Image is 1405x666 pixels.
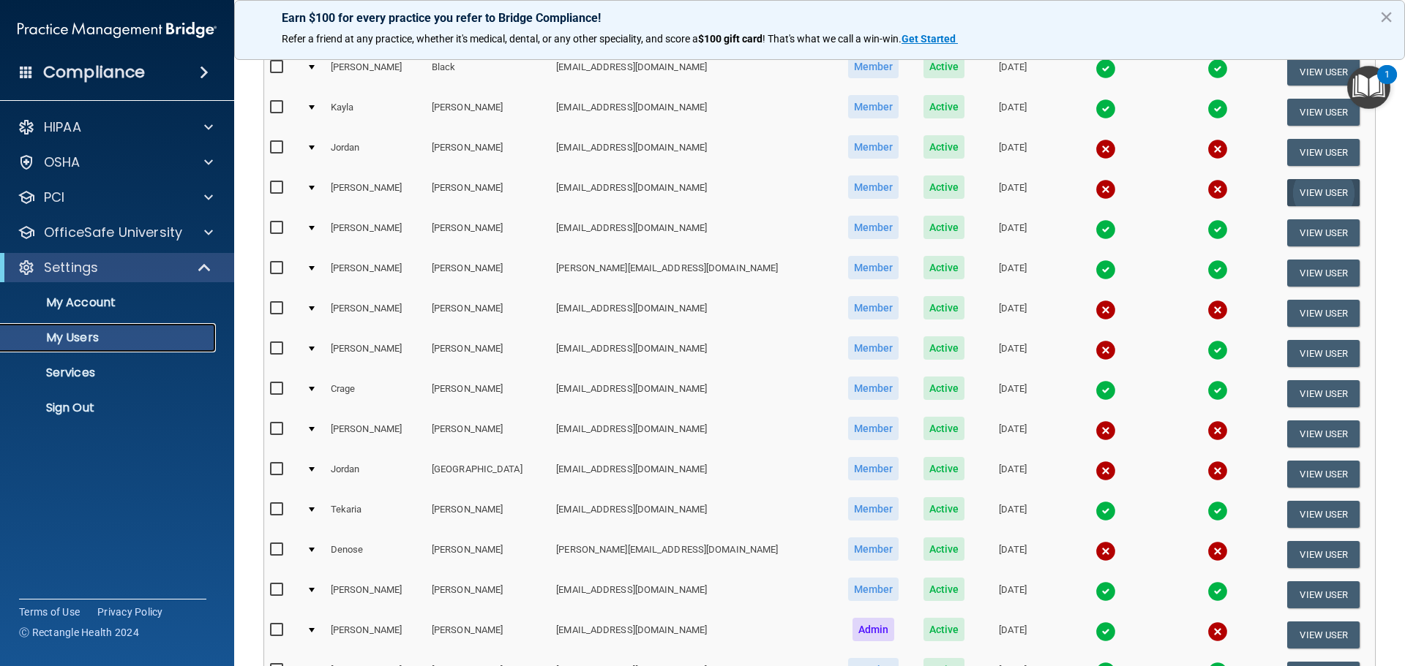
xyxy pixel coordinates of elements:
[550,52,835,92] td: [EMAIL_ADDRESS][DOMAIN_NAME]
[325,374,426,414] td: Crage
[1095,380,1116,401] img: tick.e7d51cea.svg
[550,494,835,534] td: [EMAIL_ADDRESS][DOMAIN_NAME]
[325,253,426,293] td: [PERSON_NAME]
[1385,75,1390,94] div: 1
[848,55,899,78] span: Member
[426,494,550,534] td: [PERSON_NAME]
[1287,58,1360,86] button: View User
[10,330,209,345] p: My Users
[1287,420,1360,447] button: View User
[1287,461,1360,488] button: View User
[1207,461,1228,481] img: cross.ca9f0e7f.svg
[325,92,426,132] td: Kayla
[848,417,899,440] span: Member
[853,618,895,641] span: Admin
[848,256,899,279] span: Member
[325,173,426,213] td: [PERSON_NAME]
[923,55,965,78] span: Active
[923,618,965,641] span: Active
[550,575,835,615] td: [EMAIL_ADDRESS][DOMAIN_NAME]
[976,494,1049,534] td: [DATE]
[1207,541,1228,561] img: cross.ca9f0e7f.svg
[44,118,81,136] p: HIPAA
[976,173,1049,213] td: [DATE]
[1095,420,1116,441] img: cross.ca9f0e7f.svg
[325,534,426,575] td: Denose
[426,454,550,494] td: [GEOGRAPHIC_DATA]
[1287,179,1360,206] button: View User
[1207,300,1228,320] img: cross.ca9f0e7f.svg
[902,33,956,45] strong: Get Started
[10,401,209,415] p: Sign Out
[1095,58,1116,79] img: tick.e7d51cea.svg
[550,454,835,494] td: [EMAIL_ADDRESS][DOMAIN_NAME]
[976,615,1049,655] td: [DATE]
[18,15,217,45] img: PMB logo
[550,414,835,454] td: [EMAIL_ADDRESS][DOMAIN_NAME]
[1207,581,1228,602] img: tick.e7d51cea.svg
[1095,219,1116,240] img: tick.e7d51cea.svg
[923,497,965,521] span: Active
[1095,260,1116,280] img: tick.e7d51cea.svg
[1095,461,1116,481] img: cross.ca9f0e7f.svg
[550,293,835,333] td: [EMAIL_ADDRESS][DOMAIN_NAME]
[1207,179,1228,200] img: cross.ca9f0e7f.svg
[1095,300,1116,320] img: cross.ca9f0e7f.svg
[1207,340,1228,360] img: tick.e7d51cea.svg
[1287,139,1360,166] button: View User
[848,296,899,319] span: Member
[1095,501,1116,521] img: tick.e7d51cea.svg
[848,216,899,239] span: Member
[1287,541,1360,568] button: View User
[923,216,965,239] span: Active
[1207,139,1228,159] img: cross.ca9f0e7f.svg
[10,366,209,380] p: Services
[325,615,426,655] td: [PERSON_NAME]
[325,454,426,494] td: Jordan
[1207,380,1228,401] img: tick.e7d51cea.svg
[976,414,1049,454] td: [DATE]
[426,414,550,454] td: [PERSON_NAME]
[698,33,763,45] strong: $100 gift card
[923,135,965,159] span: Active
[923,256,965,279] span: Active
[976,92,1049,132] td: [DATE]
[848,336,899,360] span: Member
[44,189,64,206] p: PCI
[1207,621,1228,642] img: cross.ca9f0e7f.svg
[18,154,213,171] a: OSHA
[976,213,1049,253] td: [DATE]
[426,575,550,615] td: [PERSON_NAME]
[18,118,213,136] a: HIPAA
[19,605,80,619] a: Terms of Use
[18,224,213,241] a: OfficeSafe University
[923,296,965,319] span: Active
[44,224,182,241] p: OfficeSafe University
[1095,621,1116,642] img: tick.e7d51cea.svg
[18,259,212,276] a: Settings
[1095,581,1116,602] img: tick.e7d51cea.svg
[426,615,550,655] td: [PERSON_NAME]
[18,189,213,206] a: PCI
[1287,219,1360,246] button: View User
[19,625,139,640] span: Ⓒ Rectangle Health 2024
[550,333,835,374] td: [EMAIL_ADDRESS][DOMAIN_NAME]
[426,132,550,173] td: [PERSON_NAME]
[848,95,899,118] span: Member
[976,333,1049,374] td: [DATE]
[1095,139,1116,159] img: cross.ca9f0e7f.svg
[426,293,550,333] td: [PERSON_NAME]
[976,454,1049,494] td: [DATE]
[923,537,965,561] span: Active
[44,154,80,171] p: OSHA
[976,253,1049,293] td: [DATE]
[1287,581,1360,608] button: View User
[848,175,899,199] span: Member
[325,213,426,253] td: [PERSON_NAME]
[1207,58,1228,79] img: tick.e7d51cea.svg
[848,497,899,521] span: Member
[848,376,899,400] span: Member
[923,376,965,400] span: Active
[1287,99,1360,126] button: View User
[97,605,163,619] a: Privacy Policy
